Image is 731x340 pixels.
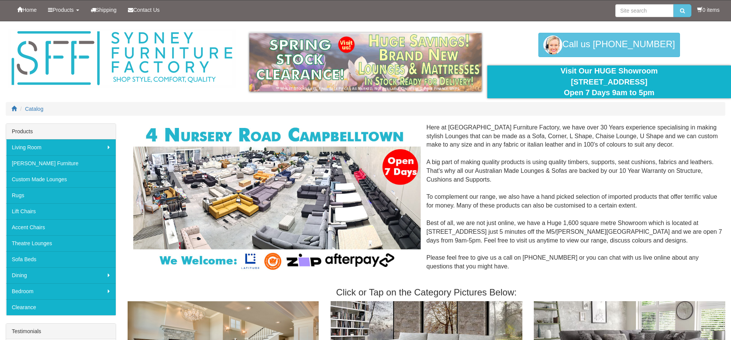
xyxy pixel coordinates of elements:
a: Catalog [25,106,43,112]
a: Bedroom [6,283,116,299]
div: Testimonials [6,324,116,339]
a: Lift Chairs [6,203,116,219]
span: Shipping [96,7,117,13]
div: Here at [GEOGRAPHIC_DATA] Furniture Factory, we have over 30 Years experience specialising in mak... [128,123,725,280]
img: spring-sale.gif [249,33,482,91]
span: Home [22,7,37,13]
a: Contact Us [122,0,165,19]
span: Products [53,7,73,13]
a: Clearance [6,299,116,315]
a: Sofa Beds [6,251,116,267]
a: Living Room [6,139,116,155]
h3: Click or Tap on the Category Pictures Below: [128,287,725,297]
input: Site search [615,4,674,17]
div: Visit Our HUGE Showroom [STREET_ADDRESS] Open 7 Days 9am to 5pm [493,65,725,98]
a: Theatre Lounges [6,235,116,251]
a: [PERSON_NAME] Furniture [6,155,116,171]
div: Products [6,124,116,139]
a: Home [11,0,42,19]
span: Contact Us [133,7,160,13]
li: 0 items [697,6,720,14]
a: Rugs [6,187,116,203]
a: Products [42,0,85,19]
a: Custom Made Lounges [6,171,116,187]
a: Shipping [85,0,123,19]
img: Sydney Furniture Factory [8,29,236,88]
a: Accent Chairs [6,219,116,235]
img: Corner Modular Lounges [133,123,421,273]
a: Dining [6,267,116,283]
